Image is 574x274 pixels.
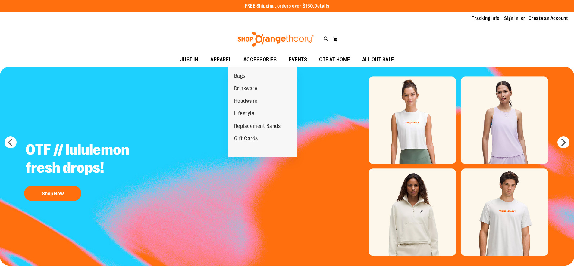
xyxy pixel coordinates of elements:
span: Bags [234,73,245,80]
span: ACCESSORIES [243,53,277,66]
span: Headware [234,98,258,105]
span: EVENTS [289,53,307,66]
span: JUST IN [180,53,199,66]
a: Tracking Info [472,15,500,22]
span: OTF AT HOME [319,53,350,66]
span: APPAREL [210,53,231,66]
button: prev [5,136,17,148]
span: Drinkware [234,85,258,93]
span: Gift Cards [234,135,258,143]
a: Sign In [504,15,519,22]
span: ALL OUT SALE [362,53,394,66]
a: Create an Account [529,15,568,22]
p: FREE Shipping, orders over $150. [245,3,329,10]
img: Shop Orangetheory [237,32,315,47]
span: Replacement Bands [234,123,281,131]
span: Lifestyle [234,110,255,118]
button: Shop Now [24,186,81,201]
a: OTF // lululemon fresh drops! Shop Now [21,136,171,204]
h2: OTF // lululemon fresh drops! [21,136,171,183]
button: next [557,136,569,148]
a: Details [314,3,329,9]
